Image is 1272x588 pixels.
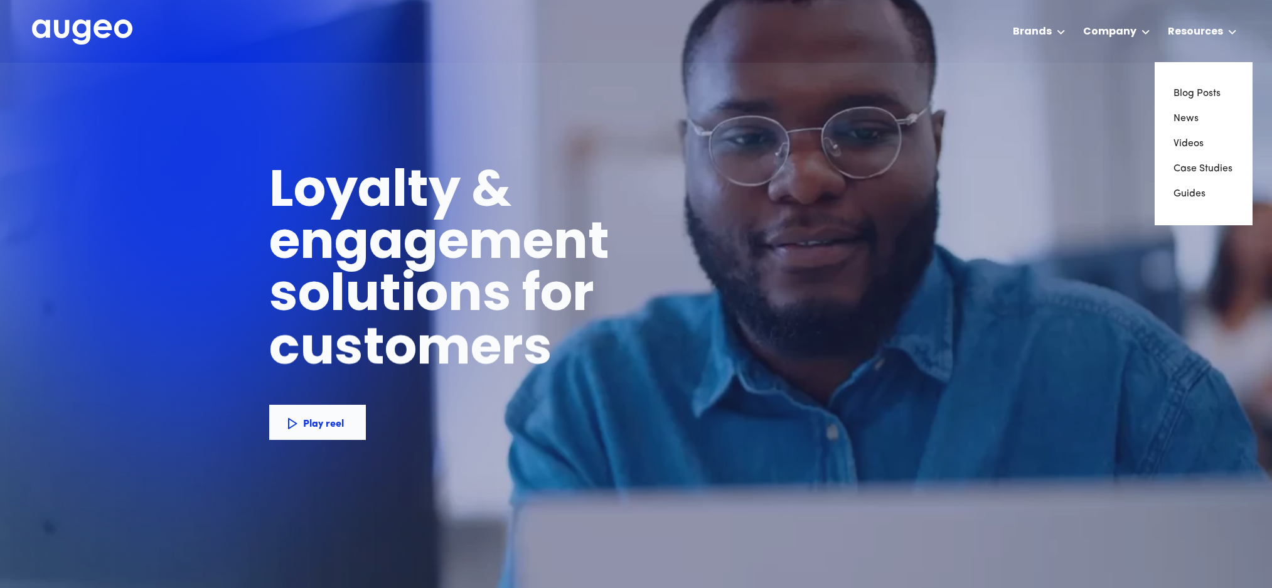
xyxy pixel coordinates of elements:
[1173,181,1234,206] a: Guides
[1083,24,1136,40] div: Company
[1173,106,1234,131] a: News
[1173,131,1234,156] a: Videos
[1173,81,1234,106] a: Blog Posts
[1155,62,1253,225] nav: Resources
[1173,156,1234,181] a: Case Studies
[1168,24,1223,40] div: Resources
[32,19,132,46] a: home
[1013,24,1052,40] div: Brands
[32,19,132,45] img: Augeo's full logo in white.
